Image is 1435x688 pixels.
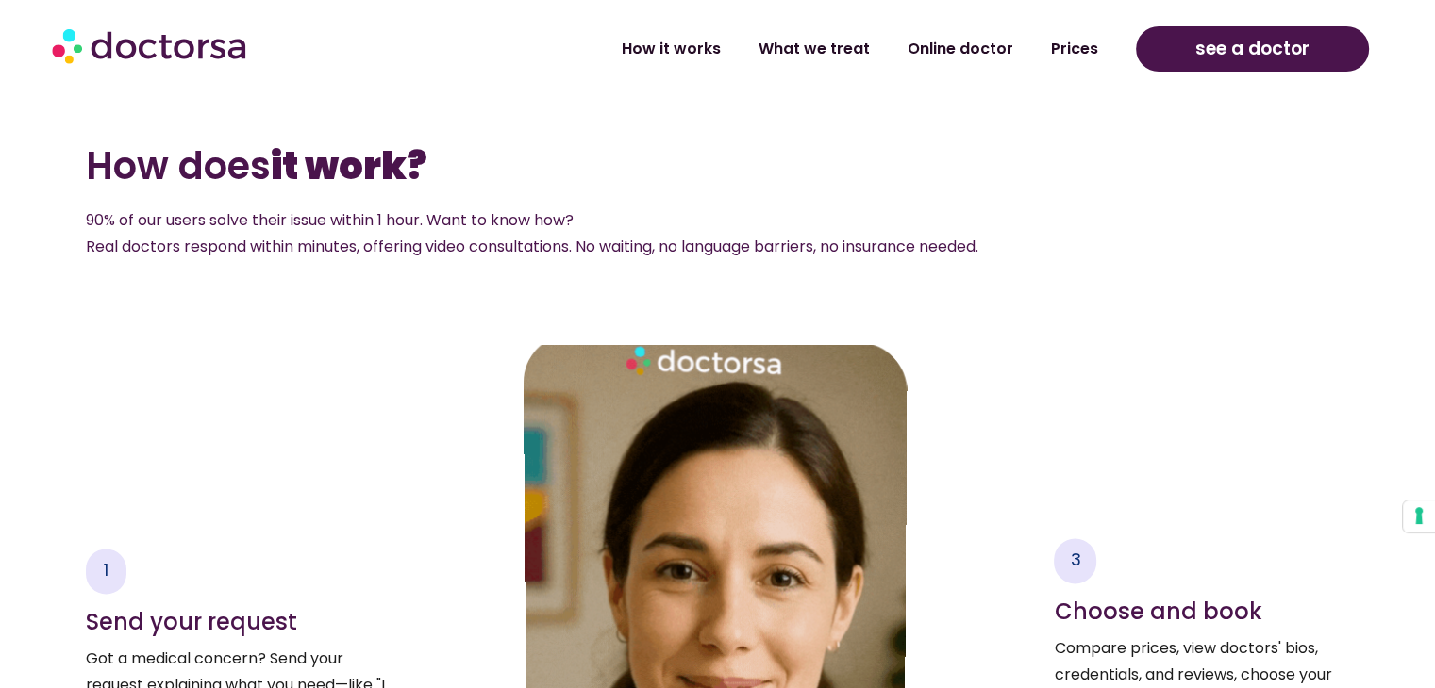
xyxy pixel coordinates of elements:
a: Prices [1032,27,1117,71]
a: Online doctor [889,27,1032,71]
span: 1 [104,558,108,582]
span: 3 [1070,548,1080,571]
button: Your consent preferences for tracking technologies [1403,500,1435,532]
a: see a doctor [1136,26,1369,72]
a: How it works [603,27,740,71]
h4: Send your request [86,609,402,636]
h2: How does [86,143,1349,188]
h4: Choose and book [1054,598,1348,626]
nav: Menu [378,27,1117,71]
b: it work? [271,139,427,192]
a: What we treat [740,27,889,71]
span: 90% of our users solve their issue within 1 hour. Want to know how? Real doctors respond within m... [86,209,978,257]
span: see a doctor [1195,34,1310,64]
